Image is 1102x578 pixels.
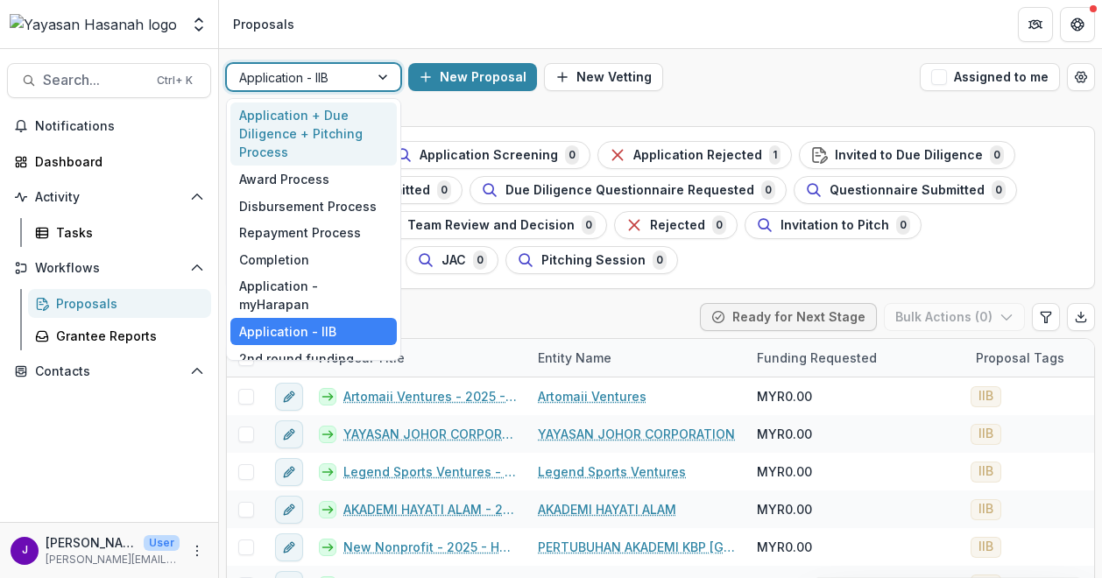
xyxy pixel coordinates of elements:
[746,349,887,367] div: Funding Requested
[7,183,211,211] button: Open Activity
[144,535,180,551] p: User
[187,540,208,561] button: More
[275,496,303,524] button: edit
[538,500,676,518] a: AKADEMI HAYATI ALAM
[538,538,736,556] a: PERTUBUHAN AKADEMI KBP [GEOGRAPHIC_DATA]
[230,246,397,273] div: Completion
[544,63,663,91] button: New Vetting
[794,176,1017,204] button: Questionnaire Submitted0
[230,273,397,319] div: Application - myHarapan
[527,339,746,377] div: Entity Name
[226,11,301,37] nav: breadcrumb
[746,339,965,377] div: Funding Requested
[712,215,726,235] span: 0
[565,145,579,165] span: 0
[408,63,537,91] button: New Proposal
[442,253,466,268] span: JAC
[653,250,667,270] span: 0
[757,462,812,481] span: MYR0.00
[992,180,1006,200] span: 0
[275,420,303,448] button: edit
[1018,7,1053,42] button: Partners
[230,193,397,220] div: Disbursement Process
[614,211,738,239] button: Rejected0
[230,318,397,345] div: Application - IIB
[769,145,781,165] span: 1
[527,349,622,367] div: Entity Name
[1067,303,1095,331] button: Export table data
[43,72,146,88] span: Search...
[371,211,607,239] button: Team Review and Decision0
[230,345,397,372] div: 2nd round funding
[406,246,498,274] button: JAC0
[470,176,787,204] button: Due Diligence Questionnaire Requested0
[10,14,177,35] img: Yayasan Hasanah logo
[835,148,983,163] span: Invited to Due Diligence
[28,289,211,318] a: Proposals
[22,545,28,556] div: Jeffrey
[233,15,294,33] div: Proposals
[437,180,451,200] span: 0
[275,458,303,486] button: edit
[884,303,1025,331] button: Bulk Actions (0)
[308,339,527,377] div: Proposal Title
[473,250,487,270] span: 0
[920,63,1060,91] button: Assigned to me
[965,349,1075,367] div: Proposal Tags
[343,425,517,443] a: YAYASAN JOHOR CORPORATION - 2025 - HSEF2025 - Iskandar Investment Berhad
[830,183,985,198] span: Questionnaire Submitted
[896,215,910,235] span: 0
[1067,63,1095,91] button: Open table manager
[187,7,211,42] button: Open entity switcher
[46,552,180,567] p: [PERSON_NAME][EMAIL_ADDRESS][DOMAIN_NAME]
[35,190,183,205] span: Activity
[650,218,705,233] span: Rejected
[505,183,754,198] span: Due Diligence Questionnaire Requested
[28,321,211,350] a: Grantee Reports
[538,387,646,405] a: Artomaii Ventures
[28,218,211,247] a: Tasks
[761,180,775,200] span: 0
[343,500,517,518] a: AKADEMI HAYATI ALAM - 2025 - HSEF2025 - Iskandar Investment Berhad
[153,71,196,90] div: Ctrl + K
[384,141,590,169] button: Application Screening0
[275,383,303,411] button: edit
[35,364,183,379] span: Contacts
[7,254,211,282] button: Open Workflows
[757,425,812,443] span: MYR0.00
[757,538,812,556] span: MYR0.00
[582,215,596,235] span: 0
[407,218,575,233] span: Team Review and Decision
[538,462,686,481] a: Legend Sports Ventures
[757,387,812,405] span: MYR0.00
[230,219,397,246] div: Repayment Process
[35,152,197,171] div: Dashboard
[1032,303,1060,331] button: Edit table settings
[990,145,1004,165] span: 0
[7,112,211,140] button: Notifications
[781,218,889,233] span: Invitation to Pitch
[275,533,303,561] button: edit
[597,141,792,169] button: Application Rejected1
[799,141,1015,169] button: Invited to Due Diligence0
[700,303,877,331] button: Ready for Next Stage
[7,147,211,176] a: Dashboard
[633,148,762,163] span: Application Rejected
[56,223,197,242] div: Tasks
[7,63,211,98] button: Search...
[343,387,517,405] a: Artomaii Ventures - 2025 - HSEF2025 - Iskandar Investment Berhad
[343,538,517,556] a: New Nonprofit - 2025 - HSEF2025 - Iskandar Investment Berhad
[35,119,204,134] span: Notifications
[35,261,183,276] span: Workflows
[56,294,197,313] div: Proposals
[56,327,197,345] div: Grantee Reports
[745,211,922,239] button: Invitation to Pitch0
[230,102,397,166] div: Application + Due Diligence + Pitching Process
[420,148,558,163] span: Application Screening
[343,462,517,481] a: Legend Sports Ventures - 2025 - HSEF2025 - Iskandar Investment Berhad
[505,246,678,274] button: Pitching Session0
[757,500,812,518] span: MYR0.00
